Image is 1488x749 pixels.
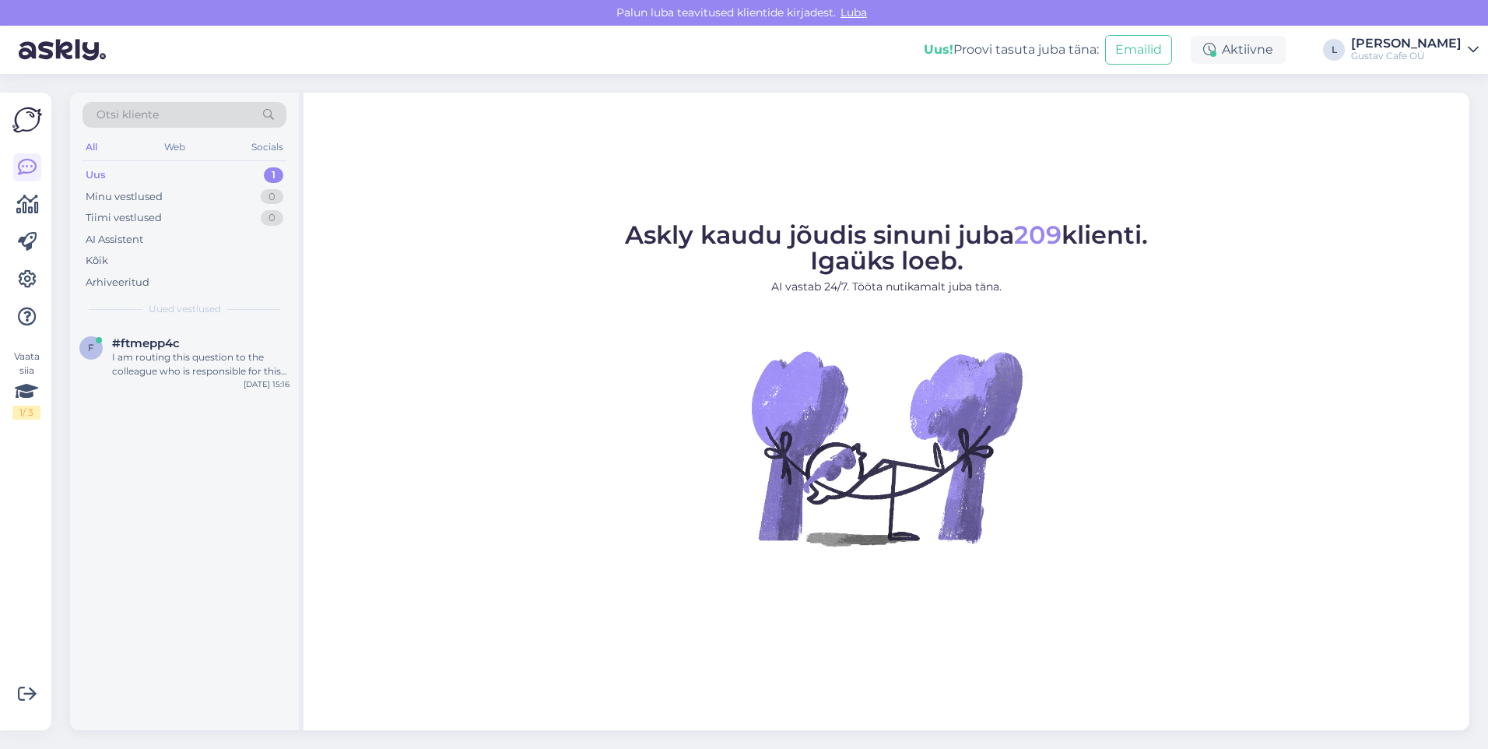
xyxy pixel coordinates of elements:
[244,378,290,390] div: [DATE] 15:16
[261,210,283,226] div: 0
[1191,36,1286,64] div: Aktiivne
[1351,37,1479,62] a: [PERSON_NAME]Gustav Cafe OÜ
[924,42,953,57] b: Uus!
[1323,39,1345,61] div: L
[12,406,40,420] div: 1 / 3
[86,232,143,248] div: AI Assistent
[625,220,1148,276] span: Askly kaudu jõudis sinuni juba klienti. Igaüks loeb.
[86,189,163,205] div: Minu vestlused
[112,350,290,378] div: I am routing this question to the colleague who is responsible for this topic. The reply might ta...
[264,167,283,183] div: 1
[248,137,286,157] div: Socials
[86,210,162,226] div: Tiimi vestlused
[112,336,180,350] span: #ftmepp4c
[625,279,1148,295] p: AI vastab 24/7. Tööta nutikamalt juba täna.
[86,275,149,290] div: Arhiveeritud
[161,137,188,157] div: Web
[924,40,1099,59] div: Proovi tasuta juba täna:
[836,5,872,19] span: Luba
[1351,50,1462,62] div: Gustav Cafe OÜ
[82,137,100,157] div: All
[12,350,40,420] div: Vaata siia
[97,107,159,123] span: Otsi kliente
[261,189,283,205] div: 0
[88,342,94,353] span: f
[149,302,221,316] span: Uued vestlused
[86,253,108,269] div: Kõik
[1105,35,1172,65] button: Emailid
[12,105,42,135] img: Askly Logo
[86,167,106,183] div: Uus
[746,308,1027,588] img: No Chat active
[1351,37,1462,50] div: [PERSON_NAME]
[1014,220,1062,250] span: 209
